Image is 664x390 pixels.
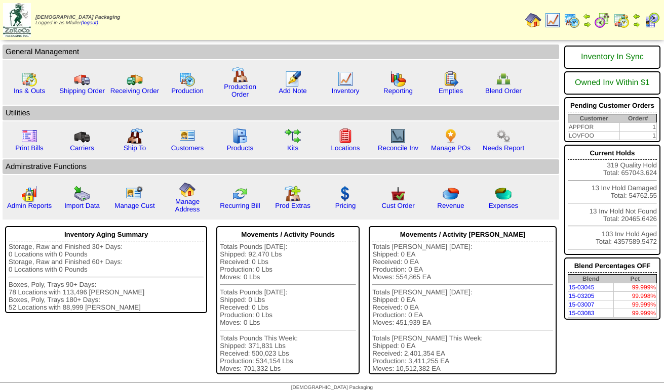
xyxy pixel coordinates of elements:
[443,186,459,202] img: pie_chart.png
[171,144,204,152] a: Customers
[9,228,204,241] div: Inventory Aging Summary
[3,159,559,174] td: Adminstrative Functions
[110,87,159,95] a: Receiving Order
[224,83,256,98] a: Production Order
[495,71,512,87] img: network.png
[614,283,657,292] td: 99.999%
[35,15,120,26] span: Logged in as Mfuller
[126,186,144,202] img: managecust.png
[3,3,31,37] img: zoroco-logo-small.webp
[15,144,44,152] a: Print Bills
[179,71,196,87] img: calendarprod.gif
[285,128,301,144] img: workflow.gif
[220,228,356,241] div: Movements / Activity Pounds
[232,67,248,83] img: factory.gif
[21,186,37,202] img: graph2.png
[74,71,90,87] img: truck.gif
[564,12,580,28] img: calendarprod.gif
[568,123,619,132] td: APPFOR
[568,132,619,140] td: LOVFOO
[439,87,463,95] a: Empties
[171,87,204,95] a: Production
[495,186,512,202] img: pie_chart2.png
[175,198,200,213] a: Manage Address
[337,186,354,202] img: dollar.gif
[3,45,559,59] td: General Management
[372,243,553,372] div: Totals [PERSON_NAME] [DATE]: Shipped: 0 EA Received: 0 EA Production: 0 EA Moves: 554,865 EA Tota...
[124,144,146,152] a: Ship To
[614,292,657,300] td: 99.998%
[275,202,310,209] a: Prod Extras
[335,202,356,209] a: Pricing
[568,48,657,67] div: Inventory In Sync
[3,106,559,120] td: Utilities
[614,275,657,283] th: Pct
[390,128,406,144] img: line_graph2.gif
[220,243,356,372] div: Totals Pounds [DATE]: Shipped: 92,470 Lbs Received: 0 Lbs Production: 0 Lbs Moves: 0 Lbs Totals P...
[483,144,524,152] a: Needs Report
[383,87,413,95] a: Reporting
[568,99,657,112] div: Pending Customer Orders
[337,128,354,144] img: locations.gif
[378,144,418,152] a: Reconcile Inv
[569,292,595,299] a: 15-03205
[127,128,143,144] img: factory2.gif
[525,12,541,28] img: home.gif
[285,186,301,202] img: prodextras.gif
[9,243,204,311] div: Storage, Raw and Finished 30+ Days: 0 Locations with 0 Pounds Storage, Raw and Finished 60+ Days:...
[569,284,595,291] a: 15-03045
[372,228,553,241] div: Movements / Activity [PERSON_NAME]
[613,12,630,28] img: calendarinout.gif
[114,202,154,209] a: Manage Cust
[568,259,657,273] div: Blend Percentages OFF
[21,128,37,144] img: invoice2.gif
[583,20,591,28] img: arrowright.gif
[127,71,143,87] img: truck2.gif
[21,71,37,87] img: calendarinout.gif
[74,128,90,144] img: truck3.gif
[568,73,657,93] div: Owned Inv Within $1
[14,87,45,95] a: Ins & Outs
[569,301,595,308] a: 15-03007
[390,186,406,202] img: cust_order.png
[544,12,561,28] img: line_graph.gif
[227,144,254,152] a: Products
[431,144,471,152] a: Manage POs
[232,186,248,202] img: reconcile.gif
[331,144,360,152] a: Locations
[332,87,360,95] a: Inventory
[614,300,657,309] td: 99.999%
[437,202,464,209] a: Revenue
[564,145,660,255] div: 319 Quality Hold Total: 657043.624 13 Inv Hold Damaged Total: 54762.55 13 Inv Hold Not Found Tota...
[495,128,512,144] img: workflow.png
[232,128,248,144] img: cabinet.gif
[568,147,657,160] div: Current Holds
[35,15,120,20] span: [DEMOGRAPHIC_DATA] Packaging
[619,123,656,132] td: 1
[619,132,656,140] td: 1
[633,12,641,20] img: arrowleft.gif
[381,202,414,209] a: Cust Order
[619,114,656,123] th: Order#
[485,87,522,95] a: Blend Order
[74,186,90,202] img: import.gif
[568,275,613,283] th: Blend
[594,12,610,28] img: calendarblend.gif
[489,202,519,209] a: Expenses
[644,12,660,28] img: calendarcustomer.gif
[81,20,98,26] a: (logout)
[583,12,591,20] img: arrowleft.gif
[443,71,459,87] img: workorder.gif
[443,128,459,144] img: po.png
[337,71,354,87] img: line_graph.gif
[287,144,298,152] a: Kits
[220,202,260,209] a: Recurring Bill
[633,20,641,28] img: arrowright.gif
[59,87,105,95] a: Shipping Order
[179,182,196,198] img: home.gif
[569,310,595,317] a: 15-03083
[614,309,657,318] td: 99.999%
[279,87,307,95] a: Add Note
[64,202,100,209] a: Import Data
[70,144,94,152] a: Carriers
